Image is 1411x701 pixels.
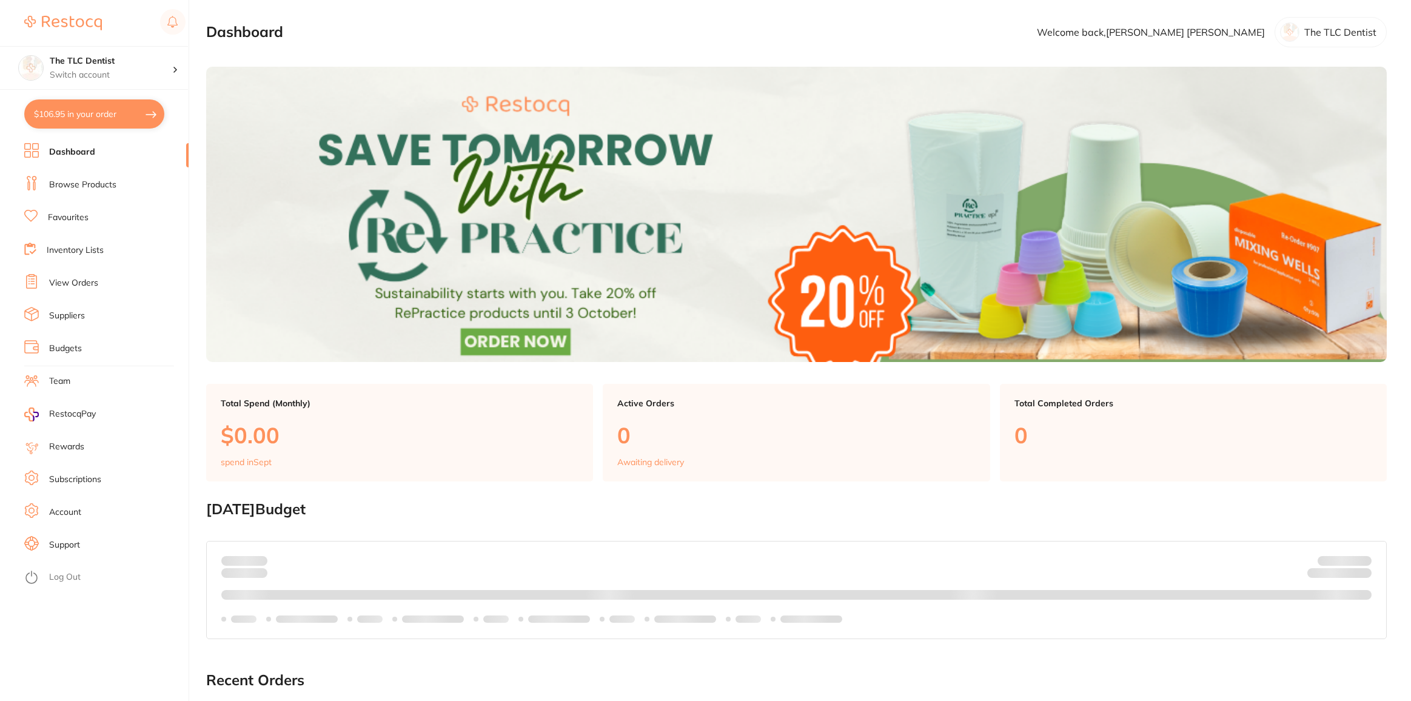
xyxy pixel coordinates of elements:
[24,16,102,30] img: Restocq Logo
[617,457,684,467] p: Awaiting delivery
[617,398,975,408] p: Active Orders
[206,672,1387,689] h2: Recent Orders
[206,501,1387,518] h2: [DATE] Budget
[49,571,81,583] a: Log Out
[49,179,116,191] a: Browse Products
[357,614,383,624] p: Labels
[1304,27,1376,38] p: The TLC Dentist
[603,384,990,482] a: Active Orders0Awaiting delivery
[49,539,80,551] a: Support
[1014,423,1372,448] p: 0
[617,423,975,448] p: 0
[49,343,82,355] a: Budgets
[654,614,716,624] p: Labels extended
[1307,566,1372,580] p: Remaining:
[231,614,256,624] p: Labels
[48,212,89,224] a: Favourites
[1350,570,1372,581] strong: $0.00
[1348,555,1372,566] strong: $NaN
[221,556,267,566] p: Spent:
[24,9,102,37] a: Restocq Logo
[1014,398,1372,408] p: Total Completed Orders
[47,244,104,257] a: Inventory Lists
[221,423,578,448] p: $0.00
[483,614,509,624] p: Labels
[1318,556,1372,566] p: Budget:
[206,384,593,482] a: Total Spend (Monthly)$0.00spend inSept
[49,375,70,387] a: Team
[24,408,39,421] img: RestocqPay
[221,566,267,580] p: month
[49,146,95,158] a: Dashboard
[49,506,81,518] a: Account
[24,408,96,421] a: RestocqPay
[609,614,635,624] p: Labels
[50,69,172,81] p: Switch account
[528,614,590,624] p: Labels extended
[49,310,85,322] a: Suppliers
[49,408,96,420] span: RestocqPay
[24,568,185,588] button: Log Out
[49,474,101,486] a: Subscriptions
[221,457,272,467] p: spend in Sept
[736,614,761,624] p: Labels
[206,67,1387,362] img: Dashboard
[24,99,164,129] button: $106.95 in your order
[780,614,842,624] p: Labels extended
[276,614,338,624] p: Labels extended
[1000,384,1387,482] a: Total Completed Orders0
[1037,27,1265,38] p: Welcome back, [PERSON_NAME] [PERSON_NAME]
[49,441,84,453] a: Rewards
[221,398,578,408] p: Total Spend (Monthly)
[246,555,267,566] strong: $0.00
[402,614,464,624] p: Labels extended
[206,24,283,41] h2: Dashboard
[49,277,98,289] a: View Orders
[19,56,43,80] img: The TLC Dentist
[50,55,172,67] h4: The TLC Dentist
